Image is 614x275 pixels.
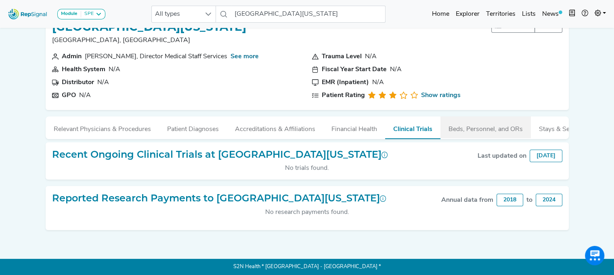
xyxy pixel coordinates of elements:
button: Patient Diagnoses [159,116,227,138]
input: Search a physician or facility [231,6,386,23]
div: N/A [365,52,377,61]
p: S2N Health * [GEOGRAPHIC_DATA] - [GEOGRAPHIC_DATA] * [46,259,569,275]
div: No research payments found. [52,207,562,217]
p: [GEOGRAPHIC_DATA], [GEOGRAPHIC_DATA] [52,36,246,45]
div: 2018 [497,194,523,206]
h2: Reported Research Payments to [GEOGRAPHIC_DATA][US_STATE] [52,192,386,204]
button: Intel Book [566,6,578,22]
div: Trauma Level [322,52,362,61]
a: Show ratings [421,91,461,100]
div: to [526,195,532,205]
div: Admin [62,52,82,61]
div: [DATE] [530,150,562,162]
div: GPO [62,91,76,100]
strong: Module [61,11,78,16]
div: N/A [390,65,402,74]
button: ModuleSPE [57,9,105,19]
button: Accreditations & Affiliations [227,116,323,138]
div: N/A [97,78,109,87]
a: Territories [483,6,519,22]
button: Relevant Physicians & Procedures [46,116,159,138]
div: Tamela Taylor, Director Medical Staff Services [85,52,227,61]
div: N/A [79,91,91,100]
button: Financial Health [323,116,385,138]
a: See more [231,53,259,60]
a: Home [429,6,453,22]
a: News [539,6,566,22]
div: Patient Rating [322,91,365,100]
a: Explorer [453,6,483,22]
div: EMR (Inpatient) [322,78,369,87]
div: Health System [62,65,105,74]
div: Last updated on [478,151,526,161]
div: Annual data from [441,195,493,205]
span: All types [152,6,200,22]
button: Clinical Trials [385,116,440,139]
div: N/A [109,65,120,74]
button: Stays & Services [531,116,595,138]
a: Lists [519,6,539,22]
h2: Recent Ongoing Clinical Trials at [GEOGRAPHIC_DATA][US_STATE] [52,149,388,161]
div: SPE [81,11,94,17]
div: Distributor [62,78,94,87]
div: No trials found. [52,163,562,173]
div: [PERSON_NAME], Director Medical Staff Services [85,52,227,61]
div: N/A [372,78,384,87]
div: Fiscal Year Start Date [322,65,387,74]
button: Beds, Personnel, and ORs [440,116,531,138]
div: 2024 [536,194,562,206]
